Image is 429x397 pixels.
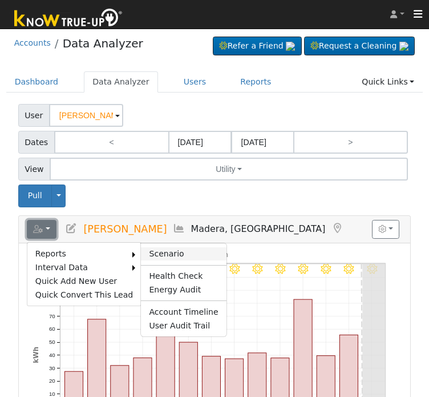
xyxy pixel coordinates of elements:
[321,264,331,275] i: 8/29 - Clear
[18,104,50,127] span: User
[191,223,326,234] span: Madera, [GEOGRAPHIC_DATA]
[6,71,67,93] a: Dashboard
[331,223,343,234] a: Map
[28,191,42,200] span: Pull
[9,6,128,32] img: Know True-Up
[65,223,78,234] a: Edit User (36547)
[135,251,228,259] text: Net Consumption 431 kWh
[50,158,408,181] button: Utility
[49,365,55,371] text: 30
[18,185,52,207] button: Pull
[304,37,415,56] a: Request a Cleaning
[353,71,423,93] a: Quick Links
[232,71,280,93] a: Reports
[49,300,55,307] text: 80
[293,131,408,154] a: >
[344,264,354,275] i: 8/30 - Clear
[407,6,429,22] button: Toggle navigation
[49,352,55,358] text: 40
[18,131,55,154] span: Dates
[141,319,226,332] a: User Audit Trail
[141,283,226,296] a: Energy Audit Report
[83,223,167,234] span: [PERSON_NAME]
[27,288,141,302] a: Quick Convert This Lead
[49,339,55,346] text: 50
[141,305,226,319] a: Account Timeline Report
[49,313,55,319] text: 70
[31,347,39,363] text: kWh
[213,37,302,56] a: Refer a Friend
[173,223,185,234] a: Multi-Series Graph
[27,260,133,274] a: Interval Data
[298,264,308,275] i: 8/28 - Clear
[252,264,262,275] i: 8/26 - MostlyClear
[27,247,133,261] a: Reports
[49,104,123,127] input: Select a User
[84,71,158,93] a: Data Analyzer
[175,71,215,93] a: Users
[275,264,285,275] i: 8/27 - MostlyClear
[63,37,143,50] a: Data Analyzer
[18,158,51,181] span: View
[286,42,295,51] img: retrieve
[141,270,226,283] a: Health Check Report
[49,326,55,332] text: 60
[27,274,141,288] a: Quick Add New User
[49,378,55,384] text: 20
[141,247,226,261] a: Scenario Report
[399,42,408,51] img: retrieve
[229,264,240,275] i: 8/25 - MostlyClear
[14,38,51,47] a: Accounts
[54,131,169,154] a: <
